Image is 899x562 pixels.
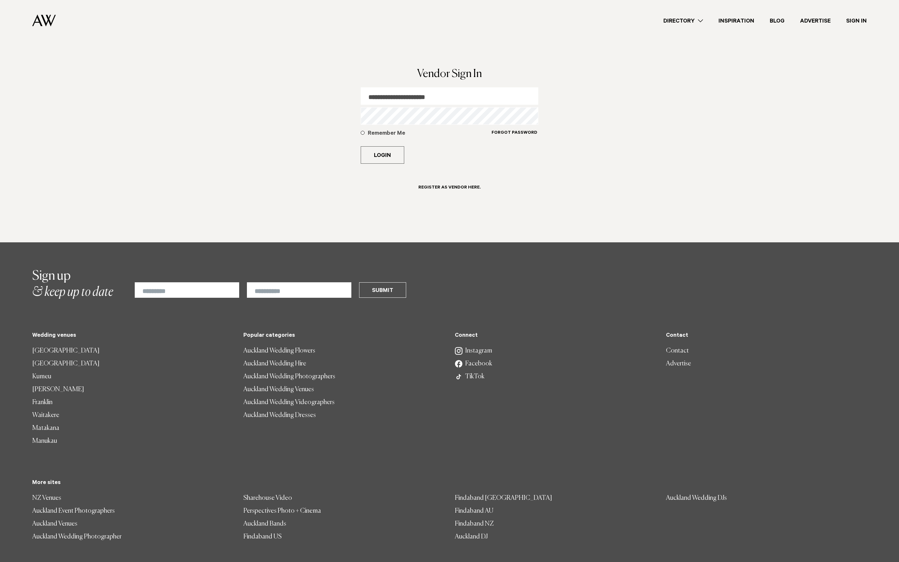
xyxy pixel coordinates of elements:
a: Auckland Event Photographers [32,505,233,518]
h5: More sites [32,480,867,487]
a: Directory [656,16,711,25]
a: Inspiration [711,16,762,25]
img: Auckland Weddings Logo [32,15,56,26]
a: Advertise [666,357,867,370]
a: [PERSON_NAME] [32,383,233,396]
a: Auckland Wedding DJs [666,492,867,505]
a: Franklin [32,396,233,409]
a: Auckland DJ [455,530,656,543]
a: Auckland Wedding Videographers [243,396,444,409]
button: Login [361,146,404,164]
a: Matakana [32,422,233,435]
a: Auckland Wedding Dresses [243,409,444,422]
span: Sign up [32,270,71,283]
a: Findaband US [243,530,444,543]
button: Submit [359,282,406,298]
a: Manukau [32,435,233,448]
h5: Wedding venues [32,333,233,339]
a: Sign In [838,16,875,25]
a: Contact [666,344,867,357]
a: Forgot Password [491,130,538,144]
h5: Connect [455,333,656,339]
a: Findaband NZ [455,518,656,530]
a: Advertise [792,16,838,25]
h1: Vendor Sign In [361,69,539,80]
a: Auckland Wedding Photographers [243,370,444,383]
h6: Forgot Password [492,130,537,136]
h5: Popular categories [243,333,444,339]
a: Auckland Wedding Venues [243,383,444,396]
a: Facebook [455,357,656,370]
a: Auckland Wedding Flowers [243,344,444,357]
a: Auckland Wedding Hire [243,357,444,370]
h2: & keep up to date [32,268,113,300]
a: TikTok [455,370,656,383]
a: [GEOGRAPHIC_DATA] [32,344,233,357]
a: Kumeu [32,370,233,383]
h5: Contact [666,333,867,339]
a: Findaband AU [455,505,656,518]
h6: Register as Vendor here. [418,185,481,191]
a: Perspectives Photo + Cinema [243,505,444,518]
a: Auckland Venues [32,518,233,530]
a: Auckland Wedding Photographer [32,530,233,543]
a: Findaband [GEOGRAPHIC_DATA] [455,492,656,505]
h5: Remember Me [368,130,492,138]
a: NZ Venues [32,492,233,505]
a: Instagram [455,344,656,357]
a: Sharehouse Video [243,492,444,505]
a: [GEOGRAPHIC_DATA] [32,357,233,370]
a: Blog [762,16,792,25]
a: Auckland Bands [243,518,444,530]
a: Waitakere [32,409,233,422]
a: Register as Vendor here. [411,179,488,200]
